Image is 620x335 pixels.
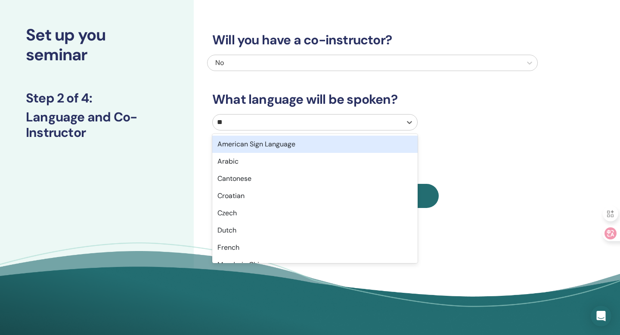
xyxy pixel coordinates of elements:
[591,306,611,326] div: Open Intercom Messenger
[26,90,168,106] h3: Step 2 of 4 :
[215,58,224,67] span: No
[26,25,168,65] h2: Set up you seminar
[212,239,418,256] div: French
[212,222,418,239] div: Dutch
[212,187,418,205] div: Croatian
[212,153,418,170] div: Arabic
[212,256,418,273] div: Mandarin Chinese
[212,170,418,187] div: Cantonese
[26,109,168,140] h3: Language and Co-Instructor
[212,136,418,153] div: American Sign Language
[212,205,418,222] div: Czech
[207,32,538,48] h3: Will you have a co-instructor?
[207,92,538,107] h3: What language will be spoken?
